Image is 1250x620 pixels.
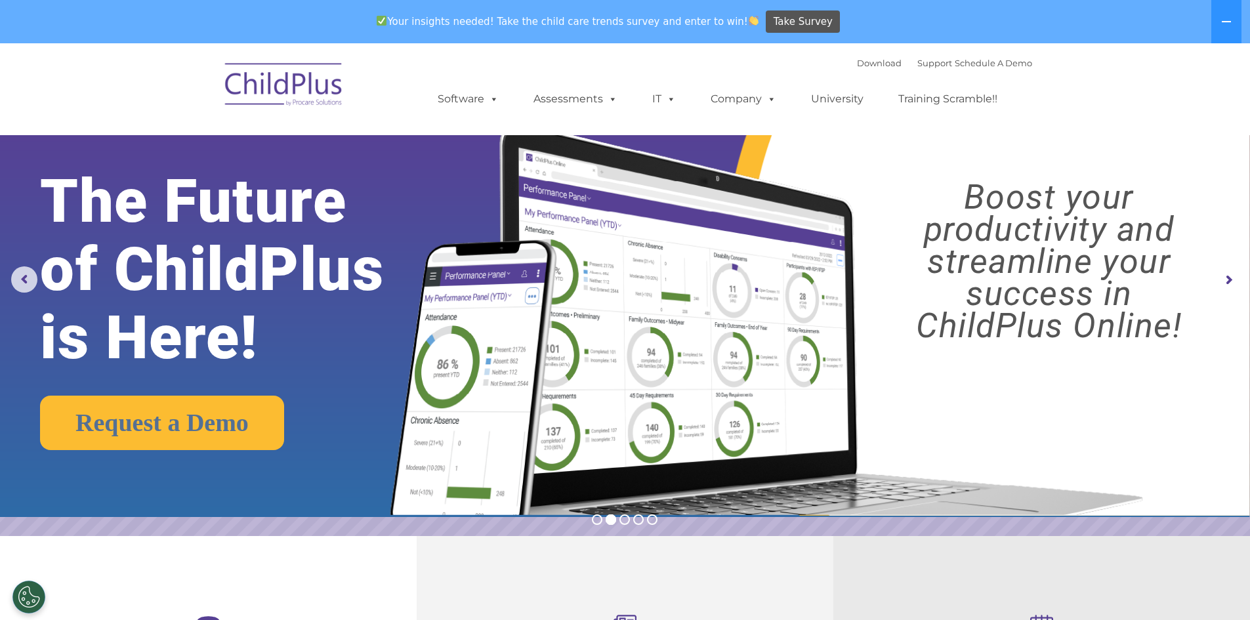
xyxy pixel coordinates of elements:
a: Take Survey [766,10,840,33]
a: Support [917,58,952,68]
span: Last name [182,87,222,96]
a: Assessments [520,86,631,112]
img: ✅ [377,16,386,26]
a: University [798,86,877,112]
rs-layer: Boost your productivity and streamline your success in ChildPlus Online! [864,181,1234,342]
img: 👏 [749,16,759,26]
span: Phone number [182,140,238,150]
rs-layer: The Future of ChildPlus is Here! [40,167,439,372]
a: Request a Demo [40,396,284,450]
font: | [857,58,1032,68]
a: Software [425,86,512,112]
a: Company [698,86,789,112]
a: IT [639,86,689,112]
a: Schedule A Demo [955,58,1032,68]
a: Download [857,58,902,68]
span: Take Survey [774,10,833,33]
span: Your insights needed! Take the child care trends survey and enter to win! [371,9,764,34]
button: Cookies Settings [12,581,45,613]
img: ChildPlus by Procare Solutions [219,54,350,119]
a: Training Scramble!! [885,86,1010,112]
